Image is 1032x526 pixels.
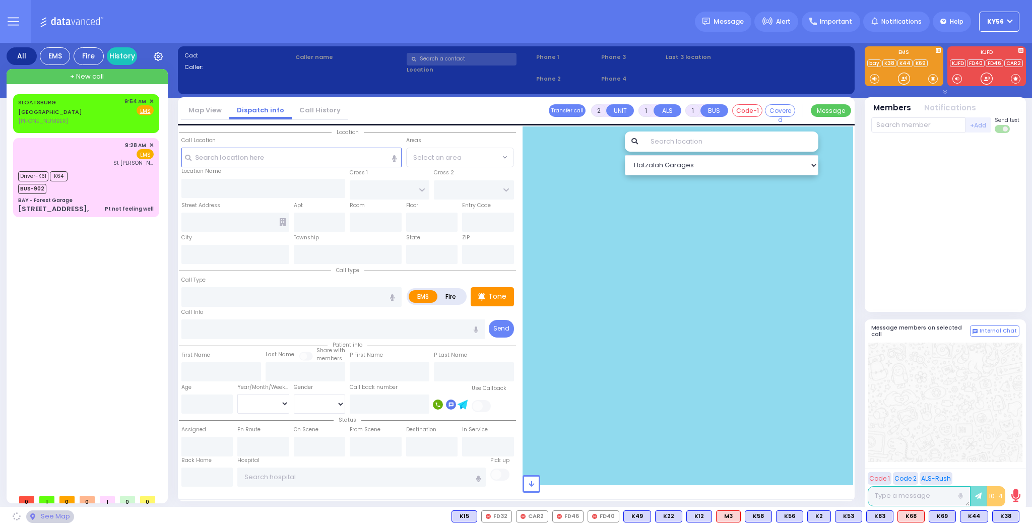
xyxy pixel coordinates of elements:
label: Floor [406,202,418,210]
div: K56 [776,510,803,522]
div: K49 [623,510,651,522]
label: Entry Code [462,202,491,210]
span: Help [950,17,963,26]
div: BLS [451,510,477,522]
label: KJFD [947,50,1026,57]
div: CAR2 [516,510,548,522]
label: Hospital [237,456,260,465]
label: Gender [294,383,313,391]
input: Search location here [181,148,402,167]
div: K2 [807,510,831,522]
img: red-radio-icon.svg [521,514,526,519]
small: Share with [316,347,345,354]
div: FD40 [588,510,619,522]
div: BLS [992,510,1019,522]
img: comment-alt.png [973,329,978,334]
div: K58 [745,510,772,522]
label: On Scene [294,426,318,434]
label: Caller: [184,63,292,72]
label: Cross 1 [350,169,368,177]
button: Covered [765,104,795,117]
button: Transfer call [549,104,586,117]
a: KJFD [950,59,966,67]
button: BUS [700,104,728,117]
input: Search location [644,131,818,152]
a: FD46 [986,59,1003,67]
span: ✕ [149,141,154,150]
p: Tone [488,291,506,302]
span: Driver-K61 [18,171,48,181]
label: Apt [294,202,303,210]
span: 1 [100,496,115,503]
div: BLS [655,510,682,522]
div: K12 [686,510,712,522]
div: BLS [866,510,893,522]
label: En Route [237,426,261,434]
input: Search member [871,117,965,133]
span: Location [332,128,364,136]
span: 0 [120,496,135,503]
button: KY56 [979,12,1019,32]
span: St Anthony [113,159,154,167]
span: KY56 [987,17,1004,26]
span: Important [820,17,852,26]
button: ALS-Rush [920,472,952,485]
label: Last 3 location [666,53,757,61]
div: BLS [835,510,862,522]
div: ALS [716,510,741,522]
a: CAR2 [1004,59,1023,67]
label: Areas [406,137,421,145]
a: K69 [914,59,928,67]
div: K44 [960,510,988,522]
div: BLS [686,510,712,522]
label: Assigned [181,426,206,434]
span: BUS-902 [18,184,46,194]
span: 0 [59,496,75,503]
label: Call Location [181,137,216,145]
span: members [316,355,342,362]
label: From Scene [350,426,380,434]
button: Internal Chat [970,325,1019,337]
div: M3 [716,510,741,522]
div: K68 [897,510,925,522]
label: P First Name [350,351,383,359]
div: Year/Month/Week/Day [237,383,289,391]
button: Send [489,320,514,338]
img: red-radio-icon.svg [486,514,491,519]
h5: Message members on selected call [871,324,970,338]
span: EMS [137,149,154,159]
div: ALS [897,510,925,522]
span: Notifications [881,17,922,26]
span: Phone 3 [601,53,663,61]
span: Call type [331,267,364,274]
label: EMS [865,50,943,57]
div: BLS [623,510,651,522]
span: Phone 2 [536,75,598,83]
button: Members [873,102,911,114]
span: 9:54 AM [124,98,146,105]
label: Cad: [184,51,292,60]
label: ZIP [462,234,470,242]
span: 0 [140,496,155,503]
label: Pick up [490,456,509,465]
a: K44 [897,59,913,67]
div: K22 [655,510,682,522]
div: K83 [866,510,893,522]
div: EMS [40,47,70,65]
label: Last Name [266,351,294,359]
label: Cross 2 [434,169,454,177]
div: BLS [929,510,956,522]
label: Caller name [295,53,403,61]
label: Age [181,383,191,391]
a: Dispatch info [229,105,292,115]
span: Status [334,416,361,424]
span: Phone 4 [601,75,663,83]
span: Other building occupants [279,218,286,226]
div: K38 [992,510,1019,522]
label: Call Info [181,308,203,316]
label: P Last Name [434,351,467,359]
img: red-radio-icon.svg [557,514,562,519]
label: In Service [462,426,488,434]
span: [PHONE_NUMBER] [18,117,68,125]
button: Code 1 [868,472,891,485]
